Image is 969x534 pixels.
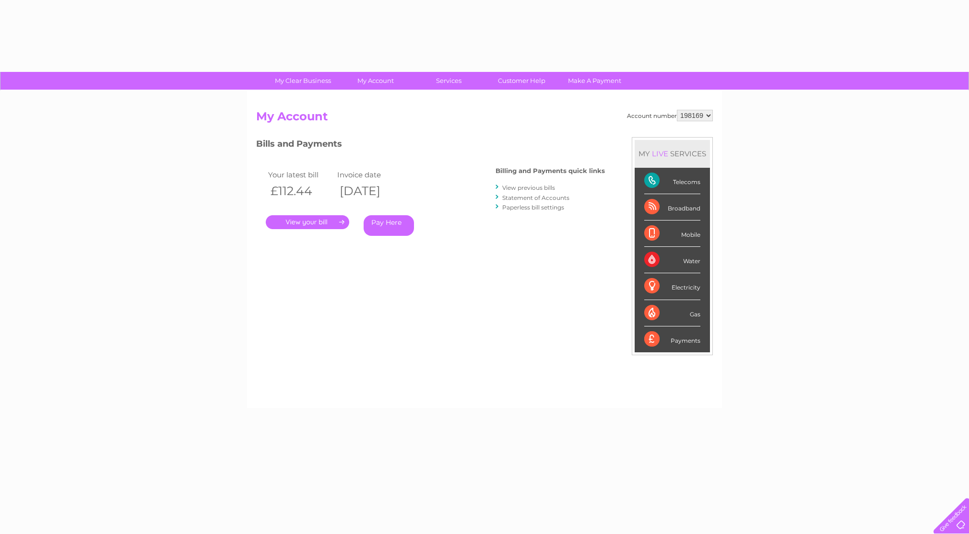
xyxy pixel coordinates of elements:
[266,181,335,201] th: £112.44
[644,273,700,300] div: Electricity
[644,168,700,194] div: Telecoms
[644,326,700,352] div: Payments
[650,149,670,158] div: LIVE
[496,167,605,174] h4: Billing and Payments quick links
[263,72,343,90] a: My Clear Business
[644,221,700,247] div: Mobile
[644,300,700,326] div: Gas
[627,110,713,121] div: Account number
[335,181,404,201] th: [DATE]
[502,184,555,191] a: View previous bills
[256,137,605,154] h3: Bills and Payments
[266,168,335,181] td: Your latest bill
[502,204,564,211] a: Paperless bill settings
[336,72,415,90] a: My Account
[409,72,488,90] a: Services
[482,72,561,90] a: Customer Help
[364,215,414,236] a: Pay Here
[635,140,710,167] div: MY SERVICES
[266,215,349,229] a: .
[335,168,404,181] td: Invoice date
[502,194,569,201] a: Statement of Accounts
[644,194,700,221] div: Broadband
[644,247,700,273] div: Water
[256,110,713,128] h2: My Account
[555,72,634,90] a: Make A Payment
